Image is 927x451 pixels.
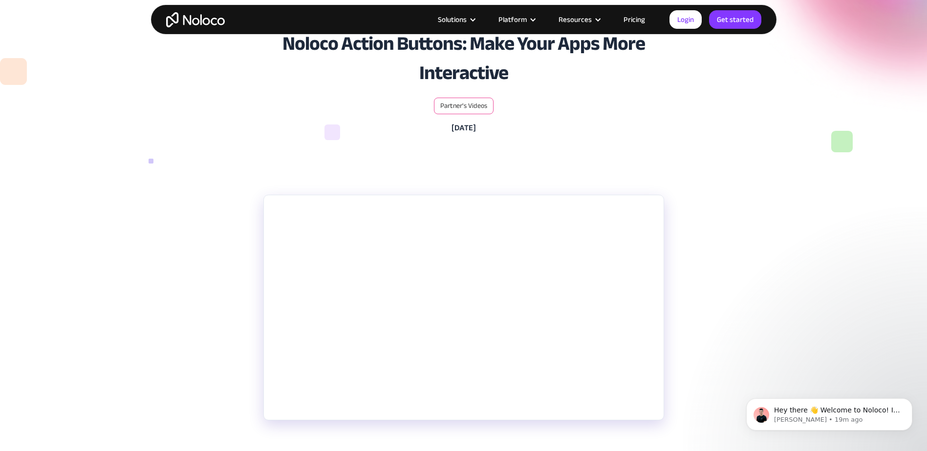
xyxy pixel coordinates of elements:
div: Resources [559,13,592,26]
a: Login [669,10,702,29]
iframe: Intercom notifications message [732,378,927,446]
iframe: YouTube embed [264,195,664,420]
div: Resources [546,13,611,26]
div: Solutions [438,13,467,26]
div: Platform [486,13,546,26]
a: Get started [709,10,761,29]
h1: Noloco Action Buttons: Make Your Apps More Interactive [212,29,715,88]
a: Pricing [611,13,657,26]
a: home [166,12,225,27]
a: Partner's Videos [440,102,487,110]
div: Solutions [426,13,486,26]
h6: [DATE] [452,122,476,134]
div: Platform [498,13,527,26]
